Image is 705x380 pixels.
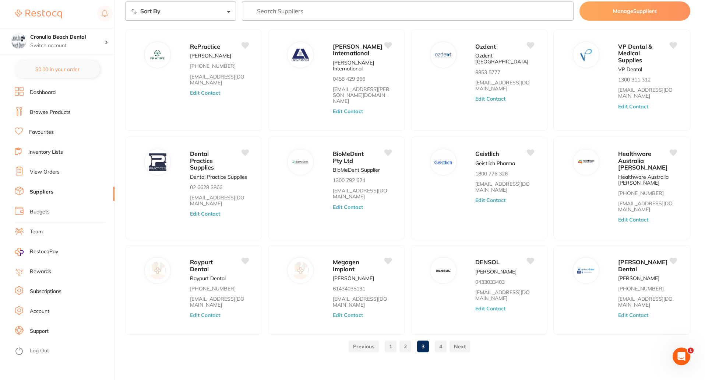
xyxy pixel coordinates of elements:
a: Browse Products [30,109,71,116]
a: [EMAIL_ADDRESS][DOMAIN_NAME] [475,181,534,193]
a: [EMAIL_ADDRESS][DOMAIN_NAME] [333,188,391,199]
p: [PHONE_NUMBER] [618,190,664,196]
span: Geistlich [475,150,499,157]
a: Subscriptions [30,288,61,295]
img: Ozdent [434,46,452,64]
img: RePractice [149,46,167,64]
a: Log Out [30,347,49,355]
h4: Cronulla Beach Dental [30,34,105,41]
a: 2 [399,339,411,354]
a: Support [30,328,49,335]
p: 0458 429 966 [333,76,365,82]
p: [PHONE_NUMBER] [190,63,236,69]
img: Livingstone International [292,46,309,64]
a: Suppliers [30,188,53,196]
a: Inventory Lists [28,149,63,156]
p: [PERSON_NAME] [618,275,659,281]
p: [PERSON_NAME] International [333,60,391,72]
a: [EMAIL_ADDRESS][DOMAIN_NAME] [618,87,677,99]
a: View Orders [30,168,60,176]
button: Edit Contact [190,312,220,318]
a: [EMAIL_ADDRESS][DOMAIN_NAME] [475,80,534,91]
img: Megagen Implant [292,262,309,279]
button: Edit Contact [475,306,505,311]
img: BioMeDent Pty Ltd [292,154,309,171]
span: [PERSON_NAME] International [333,43,383,57]
img: RestocqPay [15,248,24,256]
button: Edit Contact [333,312,363,318]
img: Geistlich [434,154,452,171]
span: BioMeDent Pty Ltd [333,150,364,164]
p: 02 6628 3866 [190,184,222,190]
p: [PERSON_NAME] [333,275,374,281]
span: Megagen Implant [333,258,359,272]
span: DENSOL [475,258,500,266]
img: DENSOL [434,262,452,279]
p: Switch account [30,42,105,49]
p: 1800 776 326 [475,171,508,177]
p: 61434035131 [333,286,365,292]
p: 1300 311 312 [618,77,651,83]
img: Dental Practice Supplies [149,154,167,171]
button: Edit Contact [190,211,220,217]
a: [EMAIL_ADDRESS][DOMAIN_NAME] [475,289,534,301]
button: ManageSuppliers [579,1,690,21]
a: Favourites [29,129,54,136]
a: Budgets [30,208,50,216]
a: [EMAIL_ADDRESS][DOMAIN_NAME] [618,201,677,212]
button: Edit Contact [475,197,505,203]
a: RestocqPay [15,248,58,256]
span: RestocqPay [30,248,58,255]
span: VP Dental & Medical Supplies [618,43,652,64]
button: Edit Contact [333,108,363,114]
button: Edit Contact [618,312,648,318]
img: Cronulla Beach Dental [11,34,26,49]
button: Edit Contact [618,104,648,109]
img: Restocq Logo [15,10,62,18]
iframe: Intercom live chat [673,348,690,365]
a: [EMAIL_ADDRESS][DOMAIN_NAME] [190,74,248,86]
p: [PHONE_NUMBER] [618,286,664,292]
a: [EMAIL_ADDRESS][DOMAIN_NAME] [190,195,248,206]
p: 8853 5777 [475,69,500,75]
span: RePractice [190,43,220,50]
a: 3 [417,339,429,354]
input: Search Suppliers [242,1,574,21]
a: [EMAIL_ADDRESS][DOMAIN_NAME] [190,296,248,308]
span: 1 [688,348,694,353]
button: Edit Contact [190,90,220,96]
img: Raypurt Dental [149,262,167,279]
img: Healthware Australia Ridley [577,154,595,171]
a: 1 [385,339,396,354]
img: Erskine Dental [577,262,595,279]
img: VP Dental & Medical Supplies [577,46,595,64]
span: [PERSON_NAME] Dental [618,258,668,272]
p: [PHONE_NUMBER] [190,286,236,292]
span: Dental Practice Supplies [190,150,214,171]
a: Dashboard [30,89,56,96]
p: [PERSON_NAME] [190,53,231,59]
p: [PERSON_NAME] [475,269,517,275]
p: Ozdent [GEOGRAPHIC_DATA] [475,53,534,65]
p: VP Dental [618,66,642,72]
button: Edit Contact [618,217,648,223]
p: 1300 792 624 [333,177,365,183]
p: 0433033403 [475,279,505,285]
button: Edit Contact [475,96,505,102]
a: [EMAIL_ADDRESS][DOMAIN_NAME] [618,296,677,308]
p: BioMeDent Supplier [333,167,380,173]
a: 4 [435,339,447,354]
p: Geistlich Pharma [475,160,515,166]
a: Restocq Logo [15,6,62,22]
a: Rewards [30,268,51,275]
a: Team [30,228,43,236]
button: Log Out [15,345,112,357]
p: Raypurt Dental [190,275,226,281]
span: Raypurt Dental [190,258,213,272]
p: Dental Practice Supplies [190,174,247,180]
span: Healthware Australia [PERSON_NAME] [618,150,668,171]
a: Account [30,308,49,315]
button: Edit Contact [333,204,363,210]
span: Ozdent [475,43,496,50]
a: [EMAIL_ADDRESS][PERSON_NAME][DOMAIN_NAME] [333,86,391,104]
